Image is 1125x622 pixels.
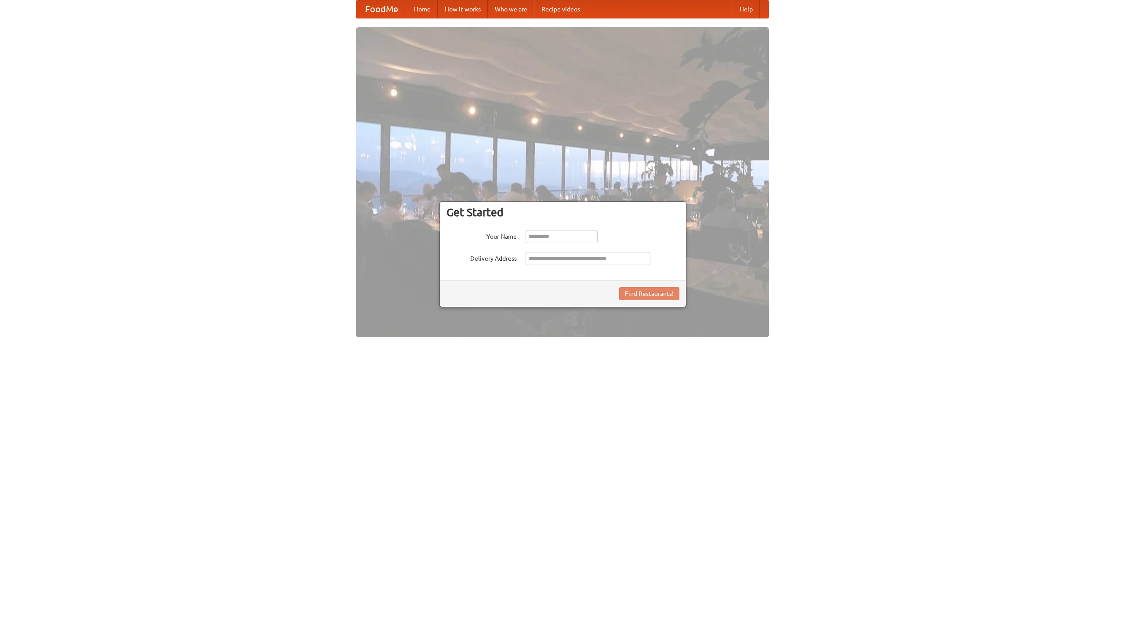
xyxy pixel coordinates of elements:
a: Who we are [488,0,534,18]
a: How it works [438,0,488,18]
label: Your Name [446,230,517,241]
label: Delivery Address [446,252,517,263]
a: Home [407,0,438,18]
button: Find Restaurants! [619,287,679,300]
h3: Get Started [446,206,679,219]
a: Recipe videos [534,0,587,18]
a: Help [733,0,760,18]
a: FoodMe [356,0,407,18]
